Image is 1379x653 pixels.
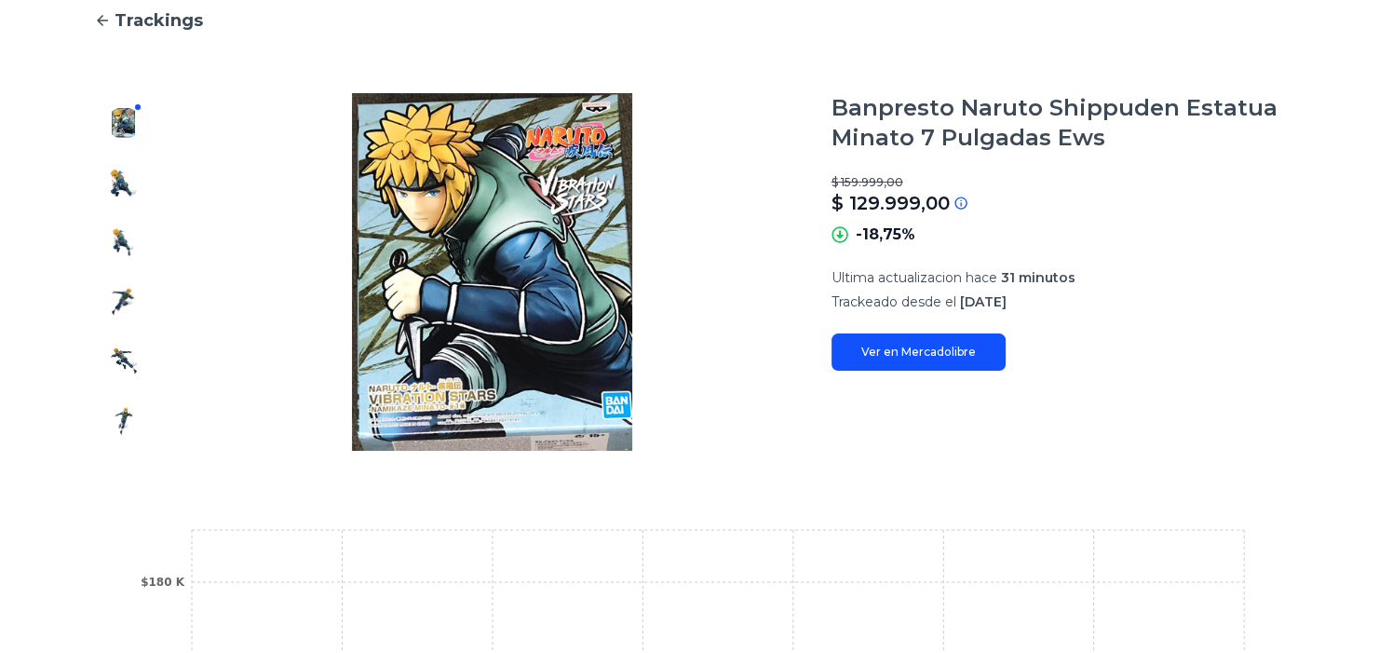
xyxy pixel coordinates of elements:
[109,406,139,436] img: Banpresto Naruto Shippuden Estatua Minato 7 Pulgadas Ews
[115,7,203,34] span: Trackings
[831,269,997,286] span: Ultima actualizacion hace
[109,347,139,376] img: Banpresto Naruto Shippuden Estatua Minato 7 Pulgadas Ews
[831,333,1006,371] a: Ver en Mercadolibre
[109,168,139,197] img: Banpresto Naruto Shippuden Estatua Minato 7 Pulgadas Ews
[856,224,915,246] p: -18,75%
[831,175,1286,190] p: $ 159.999,00
[1001,269,1075,286] span: 31 minutos
[191,93,794,451] img: Banpresto Naruto Shippuden Estatua Minato 7 Pulgadas Ews
[831,293,956,310] span: Trackeado desde el
[109,287,139,317] img: Banpresto Naruto Shippuden Estatua Minato 7 Pulgadas Ews
[960,293,1007,310] span: [DATE]
[109,108,139,138] img: Banpresto Naruto Shippuden Estatua Minato 7 Pulgadas Ews
[141,576,185,589] tspan: $180 K
[831,190,950,216] p: $ 129.999,00
[94,7,1286,34] a: Trackings
[831,93,1286,153] h1: Banpresto Naruto Shippuden Estatua Minato 7 Pulgadas Ews
[109,227,139,257] img: Banpresto Naruto Shippuden Estatua Minato 7 Pulgadas Ews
